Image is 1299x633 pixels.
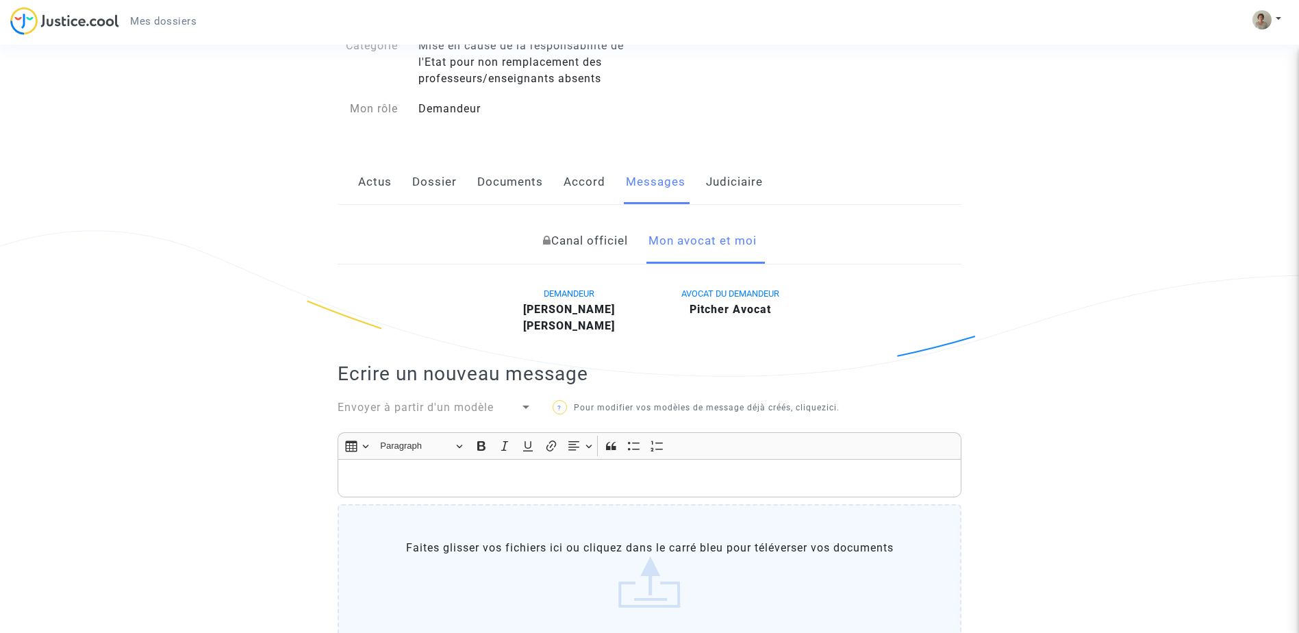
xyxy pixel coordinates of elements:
[358,160,392,205] a: Actus
[544,288,594,299] span: DEMANDEUR
[338,432,961,459] div: Editor toolbar
[374,436,468,457] button: Paragraph
[408,101,650,117] div: Demandeur
[477,160,543,205] a: Documents
[543,219,628,264] a: Canal officiel
[626,160,685,205] a: Messages
[338,459,961,497] div: Rich Text Editor, main
[338,401,494,414] span: Envoyer à partir d'un modèle
[380,438,451,454] span: Paragraph
[119,11,207,32] a: Mes dossiers
[1252,10,1272,29] img: AOh14GiDxcYCRGTQBqWBzWEBSAjcFPBSM4Ny8Wxik6he1A=s96-c
[523,319,615,332] b: [PERSON_NAME]
[557,404,562,412] span: ?
[827,403,837,412] a: ici
[412,160,457,205] a: Dossier
[327,101,408,117] div: Mon rôle
[648,219,757,264] a: Mon avocat et moi
[706,160,763,205] a: Judiciaire
[408,38,650,87] div: Mise en cause de la responsabilité de l'Etat pour non remplacement des professeurs/enseignants ab...
[10,7,119,35] img: jc-logo.svg
[553,399,855,417] p: Pour modifier vos modèles de message déjà créés, cliquez .
[130,15,197,27] span: Mes dossiers
[327,38,408,87] div: Catégorie
[523,303,615,316] b: [PERSON_NAME]
[564,160,605,205] a: Accord
[690,303,771,316] b: Pitcher Avocat
[681,288,779,299] span: AVOCAT DU DEMANDEUR
[338,362,961,386] h2: Ecrire un nouveau message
